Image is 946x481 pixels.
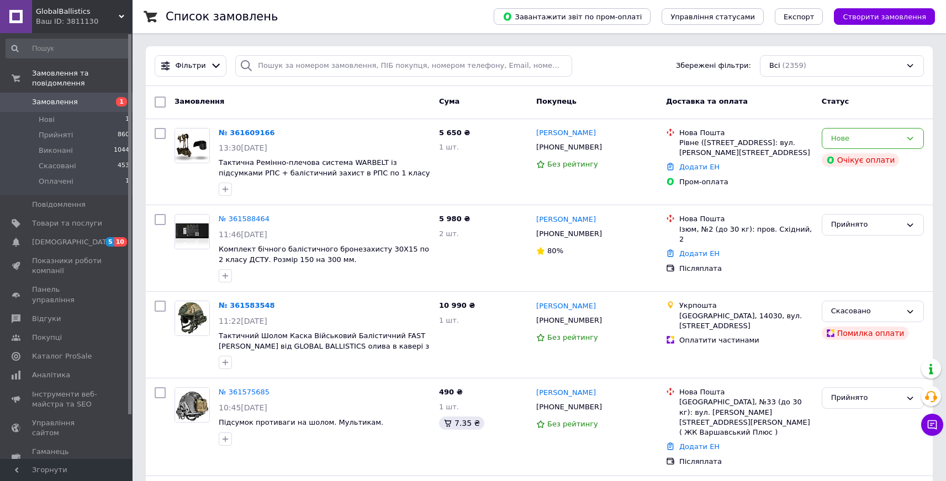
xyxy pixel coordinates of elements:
a: [PERSON_NAME] [536,388,596,398]
span: 5 980 ₴ [439,215,470,223]
span: Створити замовлення [843,13,926,21]
span: 1 [125,115,129,125]
a: Підсумок противаги на шолом. Мультикам. [219,418,383,426]
span: Замовлення [32,97,78,107]
span: 80% [547,247,563,255]
div: Пром-оплата [679,177,813,187]
a: Тактичний Шолом Каска Військовий Балістичний FAST [PERSON_NAME] від GLOBAL BALLISTICS олива в кав... [219,332,429,360]
span: Доставка та оплата [666,97,748,105]
a: № 361609166 [219,129,275,137]
div: Нова Пошта [679,128,813,138]
a: Тактична Ремінно-плечова система WARBELT із підсумками РПС + балістичний захист в РПС по 1 класу ... [219,158,430,187]
span: (2359) [783,61,806,70]
a: Додати ЕН [679,442,720,451]
span: Оплачені [39,177,73,186]
a: [PERSON_NAME] [536,301,596,312]
div: Скасовано [831,306,901,317]
a: Фото товару [175,214,210,249]
span: Каталог ProSale [32,351,92,361]
span: 453 [118,161,129,171]
span: Статус [822,97,849,105]
div: Післяплата [679,264,813,274]
div: Ваш ID: 3811130 [36,17,133,26]
div: Нова Пошта [679,214,813,224]
span: [PHONE_NUMBER] [536,316,602,324]
button: Управління статусами [662,8,764,25]
span: Без рейтингу [547,333,598,341]
span: Нові [39,115,55,125]
span: Управління сайтом [32,418,102,438]
div: Оплатити частинами [679,335,813,345]
div: [GEOGRAPHIC_DATA], №33 (до 30 кг): вул. [PERSON_NAME][STREET_ADDRESS][PERSON_NAME] ( ЖК Варшавськ... [679,397,813,437]
span: 1 шт. [439,143,459,151]
div: 7.35 ₴ [439,416,484,430]
span: Прийняті [39,130,73,140]
span: 11:22[DATE] [219,317,267,325]
h1: Список замовлень [166,10,278,23]
span: Експорт [784,13,815,21]
a: Фото товару [175,387,210,423]
span: Аналітика [32,370,70,380]
a: Фото товару [175,128,210,163]
span: [DEMOGRAPHIC_DATA] [32,237,114,247]
a: Додати ЕН [679,163,720,171]
img: Фото товару [175,301,209,335]
span: 1 шт. [439,403,459,411]
span: 5 [105,237,114,247]
div: Прийнято [831,219,901,231]
span: Замовлення [175,97,224,105]
input: Пошук за номером замовлення, ПІБ покупця, номером телефону, Email, номером накладної [235,55,572,77]
span: GlobalBallistics [36,7,119,17]
span: Інструменти веб-майстра та SEO [32,389,102,409]
span: Покупець [536,97,577,105]
a: Створити замовлення [823,12,935,20]
span: [PHONE_NUMBER] [536,403,602,411]
input: Пошук [6,39,130,58]
span: Всі [769,61,780,71]
span: Управління статусами [670,13,755,21]
span: Відгуки [32,314,61,324]
button: Створити замовлення [834,8,935,25]
div: Нове [831,133,901,145]
span: Товари та послуги [32,218,102,228]
span: 10 990 ₴ [439,301,475,309]
div: Помилка оплати [822,327,909,340]
span: 10 [114,237,127,247]
div: Рівне ([STREET_ADDRESS]: вул. [PERSON_NAME][STREET_ADDRESS] [679,138,813,158]
a: Комплект бічного балістичного бронезахисту 30Х15 по 2 класу ДСТУ. Розмір 150 на 300 мм. [219,245,429,264]
span: 1 [116,97,127,106]
div: Післяплата [679,457,813,467]
span: Повідомлення [32,200,86,210]
a: [PERSON_NAME] [536,128,596,138]
span: 13:30[DATE] [219,143,267,152]
a: № 361583548 [219,301,275,309]
span: 860 [118,130,129,140]
span: Cума [439,97,459,105]
span: Без рейтингу [547,420,598,428]
img: Фото товару [175,215,209,249]
span: Виконані [39,146,73,156]
div: Ізюм, №2 (до 30 кг): пров. Східний, 2 [679,225,813,244]
button: Завантажити звіт по пром-оплаті [494,8,651,25]
div: Прийнято [831,392,901,404]
span: Гаманець компанії [32,447,102,467]
div: Очікує оплати [822,153,900,167]
a: № 361575685 [219,388,269,396]
span: 1 [125,177,129,186]
span: Скасовані [39,161,76,171]
a: [PERSON_NAME] [536,215,596,225]
span: 2 шт. [439,229,459,238]
span: Без рейтингу [547,160,598,168]
div: Укрпошта [679,301,813,311]
span: 490 ₴ [439,388,463,396]
button: Чат з покупцем [921,414,943,436]
span: 11:46[DATE] [219,230,267,239]
span: Покупці [32,333,62,343]
div: [GEOGRAPHIC_DATA], 14030, вул. [STREET_ADDRESS] [679,311,813,331]
span: Збережені фільтри: [676,61,751,71]
span: [PHONE_NUMBER] [536,229,602,238]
